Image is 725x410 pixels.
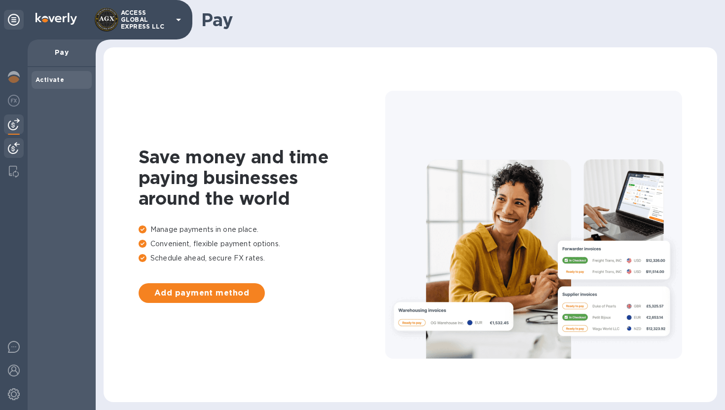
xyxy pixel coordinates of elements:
div: Unpin categories [4,10,24,30]
p: Pay [36,47,88,57]
p: Schedule ahead, secure FX rates. [139,253,385,263]
span: Add payment method [146,287,257,299]
p: Convenient, flexible payment options. [139,239,385,249]
h1: Pay [201,9,709,30]
button: Add payment method [139,283,265,303]
img: Logo [36,13,77,25]
p: ACCESS GLOBAL EXPRESS LLC [121,9,170,30]
img: Foreign exchange [8,95,20,107]
b: Activate [36,76,64,83]
p: Manage payments in one place. [139,224,385,235]
h1: Save money and time paying businesses around the world [139,147,385,209]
